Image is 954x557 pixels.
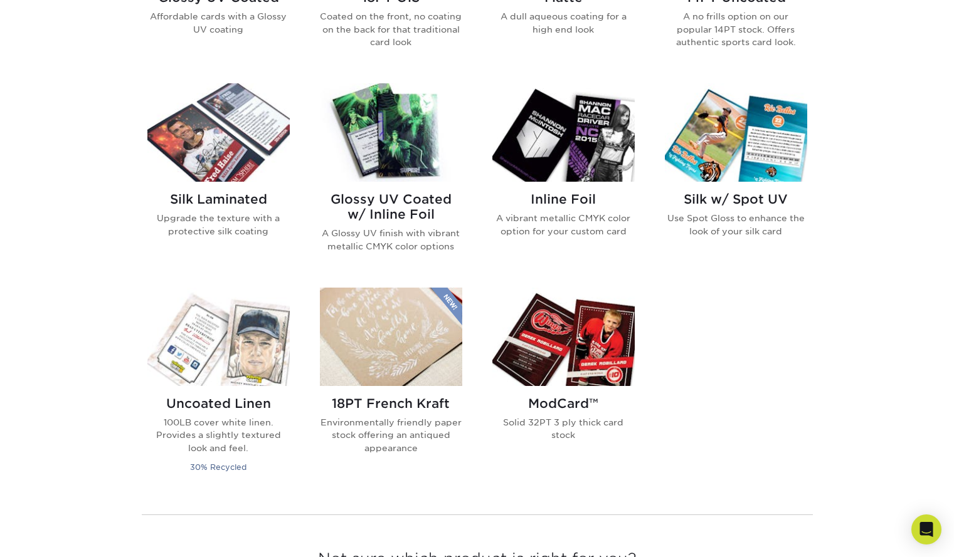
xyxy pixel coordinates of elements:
[147,288,290,489] a: Uncoated Linen Trading Cards Uncoated Linen 100LB cover white linen. Provides a slightly textured...
[492,396,635,411] h2: ModCard™
[911,514,941,544] div: Open Intercom Messenger
[147,10,290,36] p: Affordable cards with a Glossy UV coating
[320,10,462,48] p: Coated on the front, no coating on the back for that traditional card look
[147,192,290,207] h2: Silk Laminated
[492,83,635,273] a: Inline Foil Trading Cards Inline Foil A vibrant metallic CMYK color option for your custom card
[665,83,807,273] a: Silk w/ Spot UV Trading Cards Silk w/ Spot UV Use Spot Gloss to enhance the look of your silk card
[665,10,807,48] p: A no frills option on our popular 14PT stock. Offers authentic sports card look.
[190,462,246,472] small: 30% Recycled
[492,83,635,182] img: Inline Foil Trading Cards
[320,288,462,386] img: 18PT French Kraft Trading Cards
[320,416,462,454] p: Environmentally friendly paper stock offering an antiqued appearance
[665,212,807,237] p: Use Spot Gloss to enhance the look of your silk card
[147,83,290,182] img: Silk Laminated Trading Cards
[320,227,462,252] p: A Glossy UV finish with vibrant metallic CMYK color options
[492,10,635,36] p: A dull aqueous coating for a high end look
[665,83,807,182] img: Silk w/ Spot UV Trading Cards
[665,192,807,207] h2: Silk w/ Spot UV
[147,83,290,273] a: Silk Laminated Trading Cards Silk Laminated Upgrade the texture with a protective silk coating
[492,288,635,386] img: ModCard™ Trading Cards
[492,288,635,489] a: ModCard™ Trading Cards ModCard™ Solid 32PT 3 ply thick card stock
[147,416,290,454] p: 100LB cover white linen. Provides a slightly textured look and feel.
[320,288,462,489] a: 18PT French Kraft Trading Cards 18PT French Kraft Environmentally friendly paper stock offering a...
[147,288,290,386] img: Uncoated Linen Trading Cards
[320,396,462,411] h2: 18PT French Kraft
[320,83,462,182] img: Glossy UV Coated w/ Inline Foil Trading Cards
[492,212,635,237] p: A vibrant metallic CMYK color option for your custom card
[147,212,290,237] p: Upgrade the texture with a protective silk coating
[492,416,635,442] p: Solid 32PT 3 ply thick card stock
[320,83,462,273] a: Glossy UV Coated w/ Inline Foil Trading Cards Glossy UV Coated w/ Inline Foil A Glossy UV finish ...
[492,192,635,207] h2: Inline Foil
[147,396,290,411] h2: Uncoated Linen
[431,288,462,325] img: New Product
[320,192,462,222] h2: Glossy UV Coated w/ Inline Foil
